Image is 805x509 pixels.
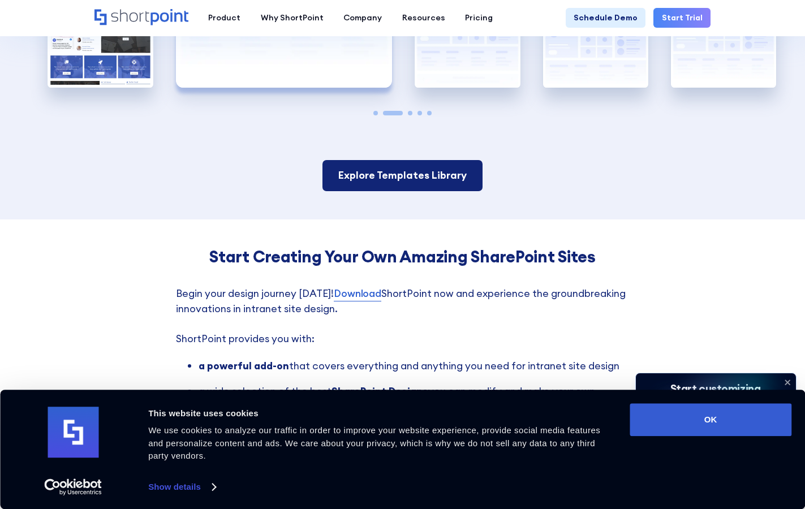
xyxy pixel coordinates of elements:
a: Why ShortPoint [251,8,334,28]
a: Schedule Demo [566,8,645,28]
img: logo [48,407,98,458]
a: Download [334,286,381,301]
li: a wide selection of the best you can modify and make your own [199,384,628,399]
a: Resources [392,8,455,28]
div: Pricing [465,12,493,24]
a: Show details [148,478,215,495]
strong: SharePoint Designs [332,385,428,398]
a: Usercentrics Cookiebot - opens in a new window [24,478,123,495]
a: Company [334,8,393,28]
div: Resources [402,12,445,24]
span: We use cookies to analyze our traffic in order to improve your website experience, provide social... [148,425,600,460]
li: that covers everything and anything you need for intranet site design [199,359,628,374]
a: Home [94,9,188,27]
h4: Start Creating Your Own Amazing SharePoint Sites [176,248,628,266]
span: Go to slide 1 [373,111,378,115]
div: Why ShortPoint [261,12,324,24]
a: Start Trial [653,8,710,28]
div: Product [208,12,240,24]
span: Go to slide 2 [383,111,403,115]
button: OK [630,403,791,436]
a: Explore Templates Library [322,160,483,191]
div: This website uses cookies [148,407,617,420]
span: Go to slide 5 [427,111,432,115]
p: Begin your design journey [DATE]! ShortPoint now and experience the groundbreaking innovations in... [176,286,628,347]
div: Company [343,12,382,24]
iframe: Chat Widget [601,378,805,509]
a: Pricing [455,8,503,28]
a: Product [198,8,251,28]
span: Go to slide 3 [408,111,412,115]
strong: a powerful add-on [199,359,289,372]
span: Go to slide 4 [417,111,422,115]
